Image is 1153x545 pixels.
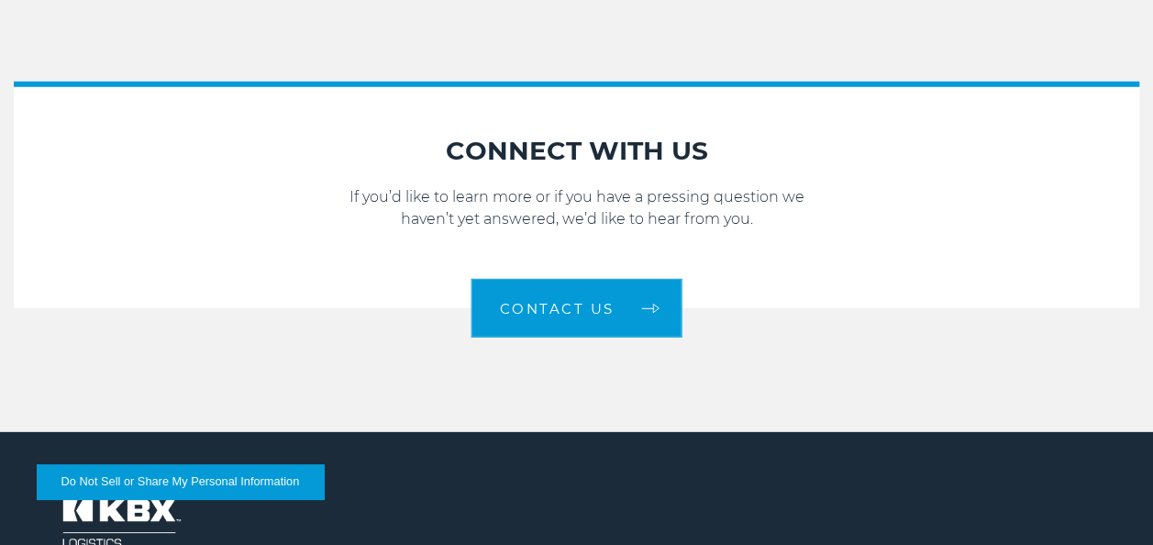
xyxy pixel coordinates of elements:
span: Contact Us [500,302,615,316]
a: Contact Us arrow arrow [471,279,682,338]
h2: CONNECT WITH US [32,133,1121,168]
p: If you’d like to learn more or if you have a pressing question we haven’t yet answered, we’d like... [32,186,1121,230]
button: Do Not Sell or Share My Personal Information [37,464,324,499]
